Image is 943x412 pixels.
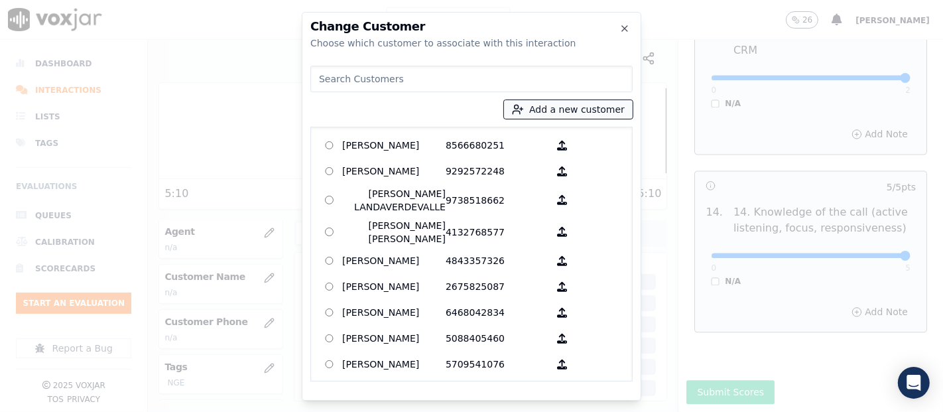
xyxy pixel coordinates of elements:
[310,21,633,33] h2: Change Customer
[549,135,575,156] button: [PERSON_NAME] 8566680251
[446,187,549,214] p: 9738518662
[342,135,446,156] p: [PERSON_NAME]
[549,277,575,297] button: [PERSON_NAME] 2675825087
[342,380,446,401] p: [PERSON_NAME]
[446,380,549,401] p: 2163348023
[549,187,575,214] button: [PERSON_NAME] LANDAVERDEVALLE 9738518662
[325,196,334,204] input: [PERSON_NAME] LANDAVERDEVALLE 9738518662
[504,100,633,119] button: Add a new customer
[898,367,930,399] div: Open Intercom Messenger
[342,354,446,375] p: [PERSON_NAME]
[325,167,334,176] input: [PERSON_NAME] 9292572248
[342,303,446,323] p: [PERSON_NAME]
[446,161,549,182] p: 9292572248
[549,251,575,271] button: [PERSON_NAME] 4843357326
[325,141,334,150] input: [PERSON_NAME] 8566680251
[549,303,575,323] button: [PERSON_NAME] 6468042834
[549,354,575,375] button: [PERSON_NAME] 5709541076
[310,36,633,50] div: Choose which customer to associate with this interaction
[446,219,549,245] p: 4132768577
[325,283,334,291] input: [PERSON_NAME] 2675825087
[446,303,549,323] p: 6468042834
[342,219,446,245] p: [PERSON_NAME] [PERSON_NAME]
[325,309,334,317] input: [PERSON_NAME] 6468042834
[310,66,633,92] input: Search Customers
[549,380,575,401] button: [PERSON_NAME] 2163348023
[342,277,446,297] p: [PERSON_NAME]
[549,161,575,182] button: [PERSON_NAME] 9292572248
[549,219,575,245] button: [PERSON_NAME] [PERSON_NAME] 4132768577
[446,328,549,349] p: 5088405460
[325,360,334,369] input: [PERSON_NAME] 5709541076
[325,334,334,343] input: [PERSON_NAME] 5088405460
[549,328,575,349] button: [PERSON_NAME] 5088405460
[342,187,446,214] p: [PERSON_NAME] LANDAVERDEVALLE
[446,354,549,375] p: 5709541076
[325,228,334,236] input: [PERSON_NAME] [PERSON_NAME] 4132768577
[446,277,549,297] p: 2675825087
[446,251,549,271] p: 4843357326
[446,135,549,156] p: 8566680251
[325,257,334,265] input: [PERSON_NAME] 4843357326
[342,251,446,271] p: [PERSON_NAME]
[342,328,446,349] p: [PERSON_NAME]
[342,161,446,182] p: [PERSON_NAME]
